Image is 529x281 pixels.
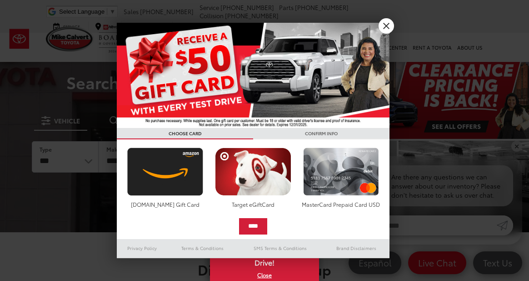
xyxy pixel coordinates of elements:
[253,128,389,139] h3: CONFIRM INFO
[117,23,389,128] img: 55838_top_625864.jpg
[237,243,323,254] a: SMS Terms & Conditions
[213,148,293,196] img: targetcard.png
[125,148,205,196] img: amazoncard.png
[117,243,168,254] a: Privacy Policy
[117,128,253,139] h3: CHOOSE CARD
[213,200,293,208] div: Target eGiftCard
[301,148,381,196] img: mastercard.png
[125,200,205,208] div: [DOMAIN_NAME] Gift Card
[301,200,381,208] div: MasterCard Prepaid Card USD
[168,243,237,254] a: Terms & Conditions
[323,243,389,254] a: Brand Disclaimers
